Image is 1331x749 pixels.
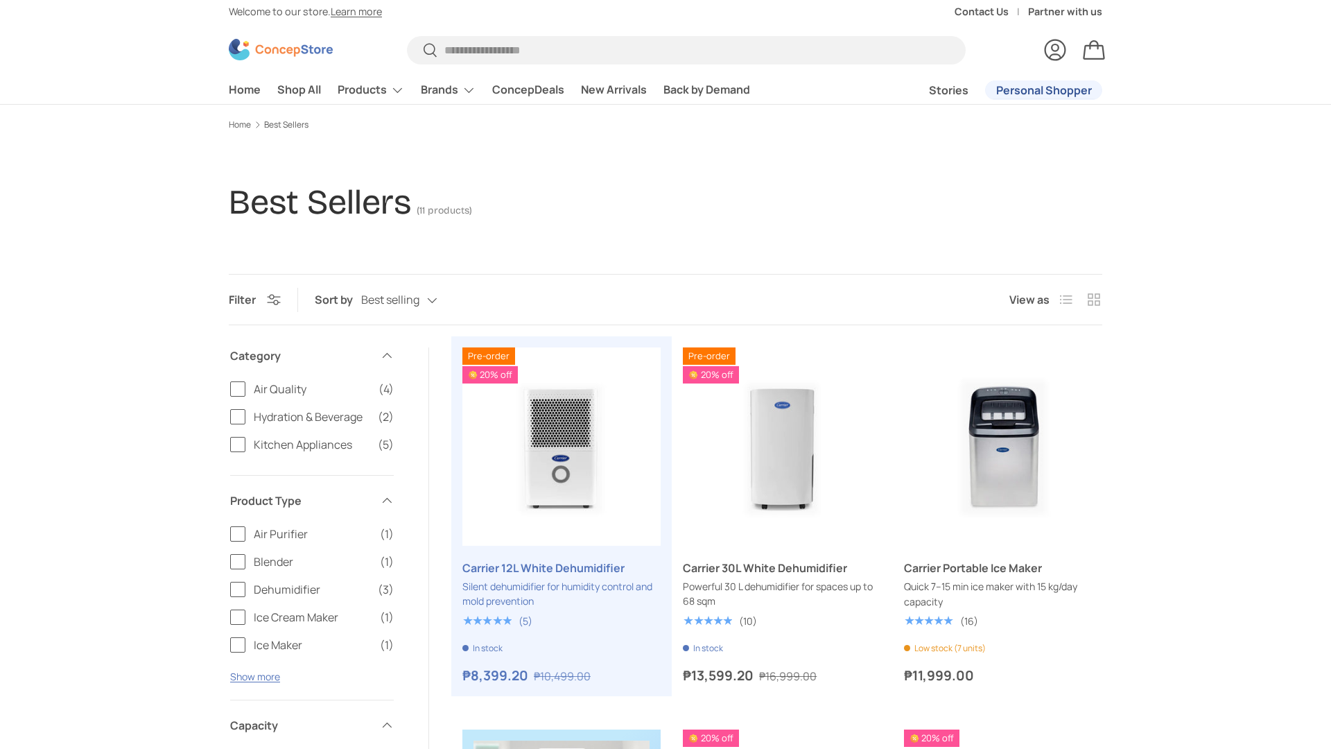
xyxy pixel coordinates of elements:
[683,560,847,576] a: Carrier 30L White Dehumidifier
[683,347,881,546] a: Carrier 30L White Dehumidifier
[229,121,251,129] a: Home
[1009,291,1050,308] span: View as
[417,205,472,216] span: (11 products)
[361,293,419,307] span: Best selling
[462,347,515,365] span: Pre-order
[683,347,736,365] span: Pre-order
[254,526,372,542] span: Air Purifier
[378,408,394,425] span: (2)
[985,80,1102,100] a: Personal Shopper
[230,476,394,526] summary: Product Type
[229,76,750,104] nav: Primary
[380,553,394,570] span: (1)
[379,381,394,397] span: (4)
[380,526,394,542] span: (1)
[229,292,281,307] button: Filter
[229,119,1102,131] nav: Breadcrumbs
[462,366,518,384] span: 20% off
[254,436,369,453] span: Kitchen Appliances
[361,289,465,313] button: Best selling
[229,182,411,223] h1: Best Sellers
[230,492,372,509] span: Product Type
[904,347,1102,546] img: carrier-ice-maker-full-view-concepstore
[955,4,1028,19] a: Contact Us
[254,637,372,653] span: Ice Maker
[896,76,1102,104] nav: Secondary
[904,560,1042,576] a: Carrier Portable Ice Maker
[380,609,394,626] span: (1)
[229,4,382,19] p: Welcome to our store.
[996,85,1092,96] span: Personal Shopper
[264,121,308,129] a: Best Sellers
[929,77,968,104] a: Stories
[230,331,394,381] summary: Category
[254,408,369,425] span: Hydration & Beverage
[229,76,261,103] a: Home
[378,581,394,598] span: (3)
[315,291,361,308] label: Sort by
[230,670,280,683] button: Show more
[581,76,647,103] a: New Arrivals
[378,436,394,453] span: (5)
[663,76,750,103] a: Back by Demand
[230,717,372,734] span: Capacity
[462,347,661,546] a: Carrier 12L White Dehumidifier
[331,5,382,18] a: Learn more
[254,581,369,598] span: Dehumidifier
[254,609,372,626] span: Ice Cream Maker
[683,730,738,747] span: 20% off
[338,76,404,104] a: Products
[904,730,959,747] span: 20% off
[380,637,394,653] span: (1)
[492,76,564,103] a: ConcepDeals
[329,76,412,104] summary: Products
[254,381,370,397] span: Air Quality
[683,347,881,546] img: carrier-dehumidifier-30-liter-full-view-concepstore
[462,347,661,546] img: carrier-dehumidifier-12-liter-full-view-concepstore
[1028,4,1102,19] a: Partner with us
[277,76,321,103] a: Shop All
[412,76,484,104] summary: Brands
[462,560,625,576] a: Carrier 12L White Dehumidifier
[254,553,372,570] span: Blender
[229,292,256,307] span: Filter
[421,76,476,104] a: Brands
[230,347,372,364] span: Category
[904,347,1102,546] a: Carrier Portable Ice Maker
[683,366,738,384] span: 20% off
[229,39,333,60] img: ConcepStore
